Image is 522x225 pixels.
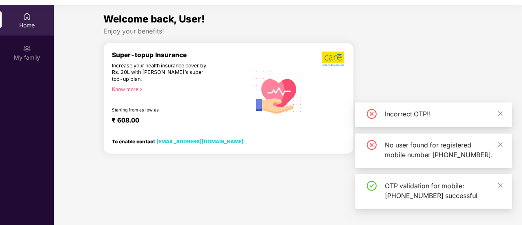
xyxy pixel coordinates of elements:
[23,45,31,53] img: svg+xml;base64,PHN2ZyB3aWR0aD0iMjAiIGhlaWdodD0iMjAiIHZpZXdCb3g9IjAgMCAyMCAyMCIgZmlsbD0ibm9uZSIgeG...
[367,140,377,150] span: close-circle
[112,138,243,144] div: To enable contact
[103,13,205,25] span: Welcome back, User!
[367,109,377,119] span: close-circle
[367,181,377,191] span: check-circle
[112,116,240,126] div: ₹ 608.00
[112,107,213,113] div: Starting from as low as
[385,181,502,200] div: OTP validation for mobile: [PHONE_NUMBER] successful
[112,86,243,92] div: Know more
[497,183,503,188] span: close
[497,142,503,147] span: close
[322,51,345,67] img: b5dec4f62d2307b9de63beb79f102df3.png
[385,140,502,160] div: No user found for registered mobile number [PHONE_NUMBER].
[103,27,473,36] div: Enjoy your benefits!
[248,63,306,122] img: svg+xml;base64,PHN2ZyB4bWxucz0iaHR0cDovL3d3dy53My5vcmcvMjAwMC9zdmciIHhtbG5zOnhsaW5rPSJodHRwOi8vd3...
[23,12,31,20] img: svg+xml;base64,PHN2ZyBpZD0iSG9tZSIgeG1sbnM9Imh0dHA6Ly93d3cudzMub3JnLzIwMDAvc3ZnIiB3aWR0aD0iMjAiIG...
[112,62,213,83] div: Increase your health insurance cover by Rs. 20L with [PERSON_NAME]’s super top-up plan.
[112,51,248,59] div: Super-topup Insurance
[497,111,503,116] span: close
[138,87,143,92] span: right
[385,109,502,119] div: Incorrect OTP!!
[156,138,243,145] a: [EMAIL_ADDRESS][DOMAIN_NAME]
